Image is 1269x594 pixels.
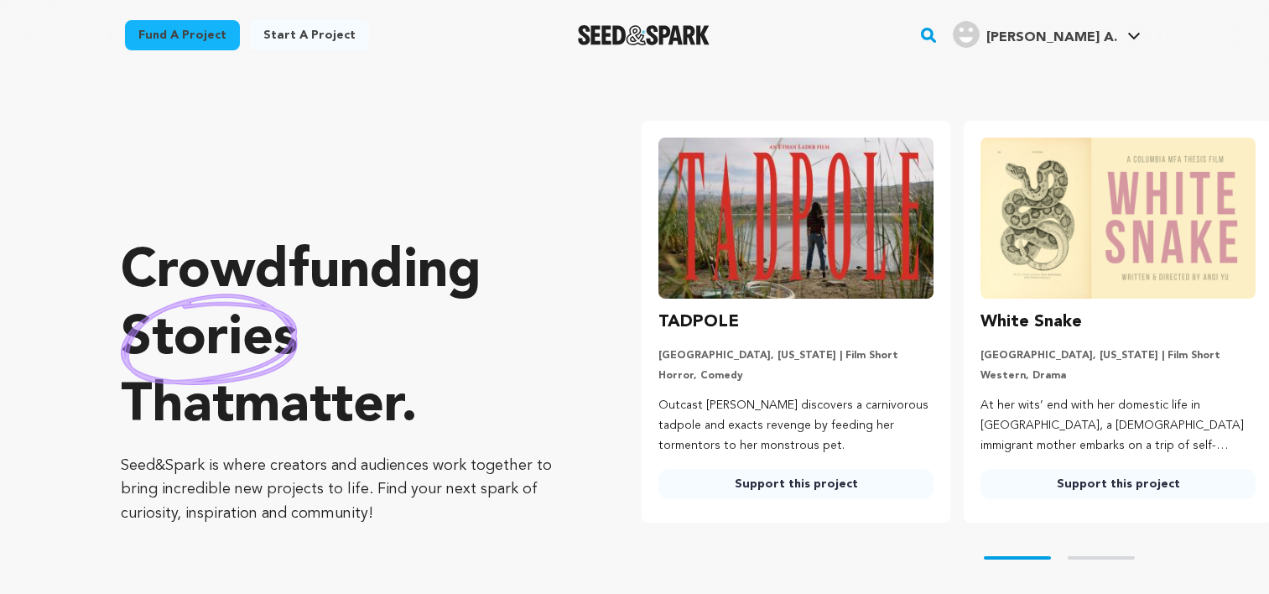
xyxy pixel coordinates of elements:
p: At her wits’ end with her domestic life in [GEOGRAPHIC_DATA], a [DEMOGRAPHIC_DATA] immigrant moth... [980,396,1256,456]
img: Seed&Spark Logo Dark Mode [578,25,710,45]
p: [GEOGRAPHIC_DATA], [US_STATE] | Film Short [980,349,1256,362]
span: Spurgin A.'s Profile [949,18,1144,53]
a: Fund a project [125,20,240,50]
a: Start a project [250,20,369,50]
a: Seed&Spark Homepage [578,25,710,45]
a: Spurgin A.'s Profile [949,18,1144,48]
img: user.png [953,21,980,48]
span: [PERSON_NAME] A. [986,31,1117,44]
a: Support this project [980,469,1256,499]
img: White Snake image [980,138,1256,299]
p: Seed&Spark is where creators and audiences work together to bring incredible new projects to life... [121,454,575,526]
p: Crowdfunding that . [121,239,575,440]
span: matter [234,380,401,434]
h3: TADPOLE [658,309,739,336]
div: Spurgin A.'s Profile [953,21,1117,48]
h3: White Snake [980,309,1082,336]
a: Support this project [658,469,934,499]
img: hand sketched image [121,294,298,385]
img: TADPOLE image [658,138,934,299]
p: Outcast [PERSON_NAME] discovers a carnivorous tadpole and exacts revenge by feeding her tormentor... [658,396,934,456]
p: [GEOGRAPHIC_DATA], [US_STATE] | Film Short [658,349,934,362]
p: Western, Drama [980,369,1256,383]
p: Horror, Comedy [658,369,934,383]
